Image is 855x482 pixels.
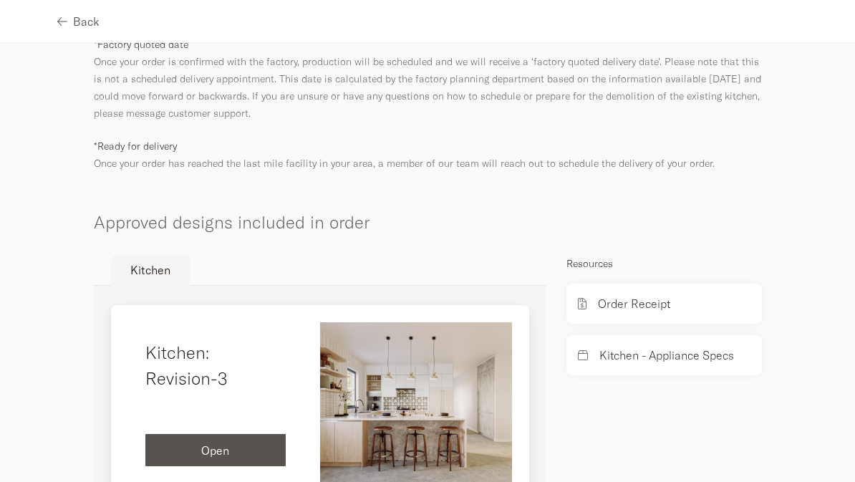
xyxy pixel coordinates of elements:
span: *Factory quoted date [94,38,188,51]
p: Order Receipt [598,295,670,312]
p: Resources [566,255,761,272]
h4: Approved designs included in order [94,188,762,235]
span: Open [201,445,229,456]
span: Back [73,16,100,27]
p: Once your order is confirmed with the factory, production will be scheduled and we will receive a... [94,36,762,122]
h4: Kitchen: Revision-3 [145,339,286,391]
button: Back [57,5,100,37]
button: Kitchen [111,255,190,286]
p: Once your order has reached the last mile facility in your area, a member of our team will reach ... [94,138,762,172]
button: Open [145,434,286,466]
span: *Ready for delivery [94,140,177,153]
p: Kitchen - Appliance Specs [599,347,734,364]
